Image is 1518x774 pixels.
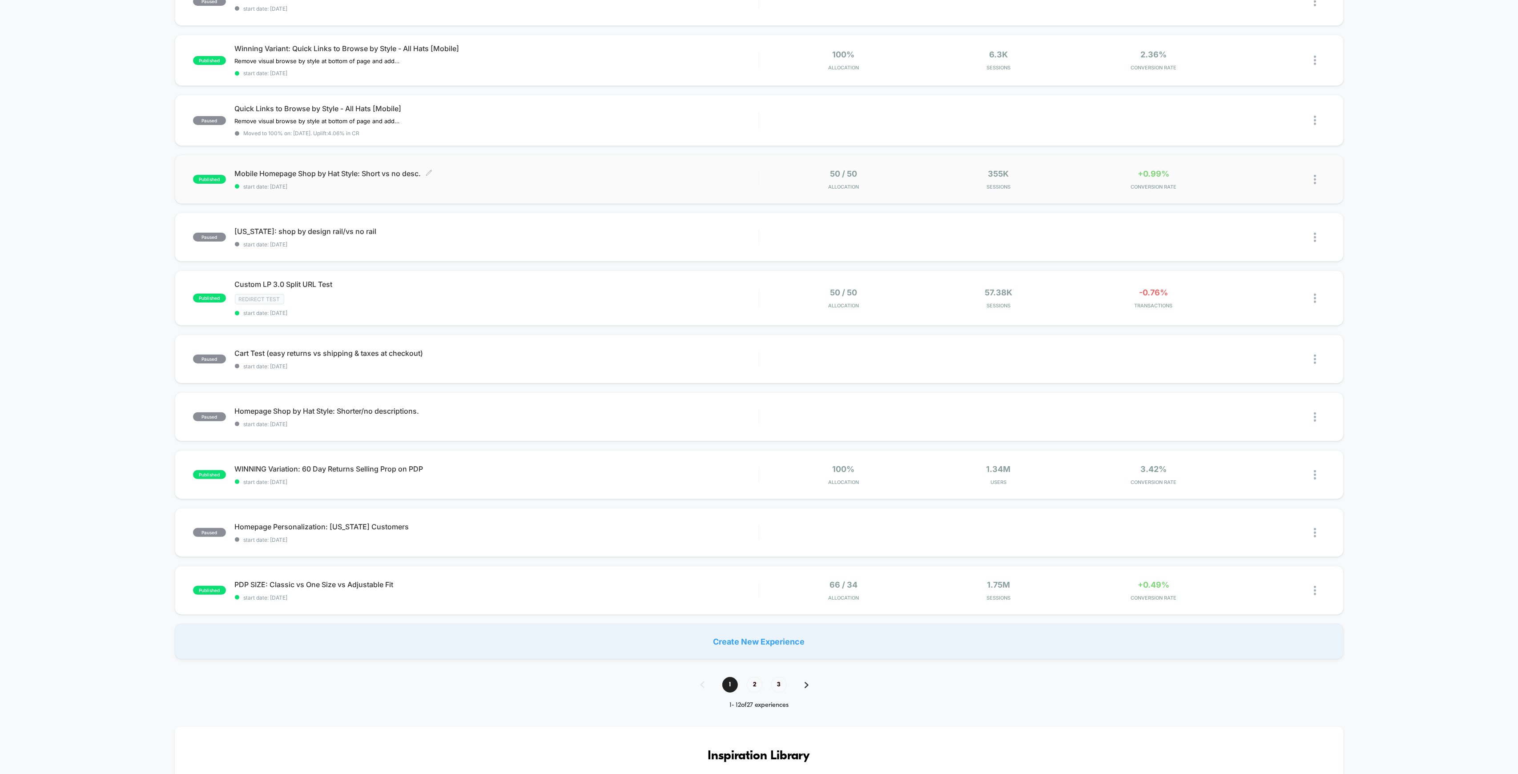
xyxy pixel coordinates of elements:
span: 57.38k [985,288,1012,297]
span: -0.76% [1139,288,1168,297]
span: 2.36% [1140,50,1167,59]
span: start date: [DATE] [235,363,759,370]
img: close [1314,586,1316,595]
span: Quick Links to Browse by Style - All Hats [Mobile] [235,104,759,113]
span: 355k [988,169,1009,178]
span: paused [193,528,226,537]
span: CONVERSION RATE [1078,184,1228,190]
span: Allocation [828,479,859,485]
span: Custom LP 3.0 Split URL Test [235,280,759,289]
img: close [1314,175,1316,184]
span: start date: [DATE] [235,5,759,12]
span: 3.42% [1140,464,1167,474]
span: Moved to 100% on: [DATE] . Uplift: 4.06% in CR [244,130,360,137]
span: 66 / 34 [829,580,858,589]
h3: Inspiration Library [201,749,1317,763]
span: Sessions [923,302,1074,309]
span: Allocation [828,595,859,601]
span: Remove visual browse by style at bottom of page and add quick links to browse by style at the top... [235,117,400,125]
span: CONVERSION RATE [1078,479,1228,485]
img: close [1314,355,1316,364]
span: paused [193,412,226,421]
span: start date: [DATE] [235,421,759,427]
span: start date: [DATE] [235,70,759,77]
div: 1 - 12 of 27 experiences [692,701,826,709]
span: Sessions [923,595,1074,601]
span: paused [193,355,226,363]
span: CONVERSION RATE [1078,595,1228,601]
span: [US_STATE]: shop by design rail/vs no rail [235,227,759,236]
span: Cart Test (easy returns vs shipping & taxes at checkout) [235,349,759,358]
span: CONVERSION RATE [1078,64,1228,71]
span: 3 [771,677,787,693]
span: 6.3k [989,50,1008,59]
span: 100% [832,464,854,474]
span: 1 [722,677,738,693]
span: Homepage Personalization: [US_STATE] Customers [235,522,759,531]
span: Sessions [923,64,1074,71]
img: close [1314,294,1316,303]
span: start date: [DATE] [235,479,759,485]
img: close [1314,233,1316,242]
span: PDP SIZE: Classic vs One Size vs Adjustable Fit [235,580,759,589]
img: close [1314,116,1316,125]
span: +0.49% [1138,580,1169,589]
span: Redirect Test [235,294,284,304]
span: Remove visual browse by style at bottom of page and add quick links to browse by style at the top... [235,57,400,64]
img: close [1314,470,1316,480]
span: 50 / 50 [830,169,857,178]
span: start date: [DATE] [235,310,759,316]
span: start date: [DATE] [235,594,759,601]
span: TRANSACTIONS [1078,302,1228,309]
span: paused [193,233,226,242]
span: Sessions [923,184,1074,190]
span: Allocation [828,64,859,71]
span: published [193,56,226,65]
span: 1.75M [987,580,1010,589]
span: Mobile Homepage Shop by Hat Style: Short vs no desc. [235,169,759,178]
span: Allocation [828,184,859,190]
span: Homepage Shop by Hat Style: Shorter/no descriptions. [235,407,759,415]
span: Winning Variant: Quick Links to Browse by Style - All Hats [Mobile] [235,44,759,53]
span: 2 [747,677,762,693]
span: WINNING Variation: 60 Day Returns Selling Prop on PDP [235,464,759,473]
span: published [193,470,226,479]
img: close [1314,412,1316,422]
span: +0.99% [1138,169,1169,178]
span: start date: [DATE] [235,241,759,248]
img: pagination forward [805,682,809,688]
span: Users [923,479,1074,485]
span: published [193,294,226,302]
span: Allocation [828,302,859,309]
span: start date: [DATE] [235,536,759,543]
span: start date: [DATE] [235,183,759,190]
div: Create New Experience [175,624,1344,659]
span: published [193,586,226,595]
span: 100% [832,50,854,59]
span: paused [193,116,226,125]
span: published [193,175,226,184]
span: 1.34M [986,464,1011,474]
span: 50 / 50 [830,288,857,297]
img: close [1314,528,1316,537]
img: close [1314,56,1316,65]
